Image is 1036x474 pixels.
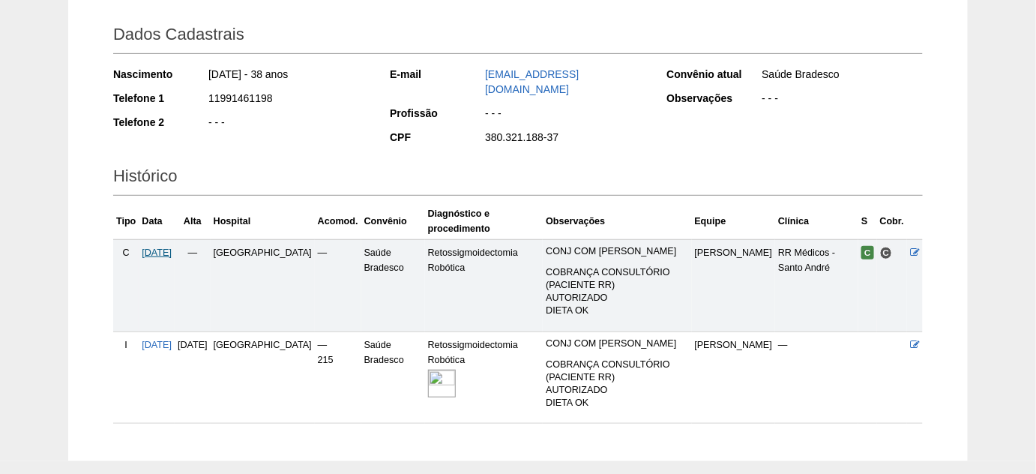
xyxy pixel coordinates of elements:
th: Tipo [113,203,139,240]
th: Equipe [692,203,776,240]
td: — [315,239,361,331]
a: [DATE] [142,340,172,350]
div: - - - [484,106,646,124]
td: Retossigmoidectomia Robótica [425,331,543,424]
td: [GEOGRAPHIC_DATA] [211,239,315,331]
td: — [775,331,858,424]
div: 380.321.188-37 [484,130,646,148]
div: CPF [390,130,484,145]
a: [EMAIL_ADDRESS][DOMAIN_NAME] [485,68,579,95]
div: Telefone 1 [113,91,207,106]
p: CONJ COM [PERSON_NAME] [546,245,688,258]
td: RR Médicos - Santo André [775,239,858,331]
div: I [116,337,136,352]
td: — [175,239,211,331]
td: [PERSON_NAME] [692,239,776,331]
th: Clínica [775,203,858,240]
div: Convênio atual [666,67,760,82]
th: S [858,203,877,240]
div: E-mail [390,67,484,82]
h2: Dados Cadastrais [113,19,923,54]
th: Observações [543,203,691,240]
div: Nascimento [113,67,207,82]
div: [DATE] - 38 anos [207,67,370,85]
td: [GEOGRAPHIC_DATA] [211,331,315,424]
td: Saúde Bradesco [361,239,425,331]
th: Data [139,203,175,240]
td: Saúde Bradesco [361,331,425,424]
div: - - - [760,91,923,109]
div: Profissão [390,106,484,121]
th: Hospital [211,203,315,240]
td: Retossigmoidectomia Robótica [425,239,543,331]
div: Saúde Bradesco [760,67,923,85]
div: 11991461198 [207,91,370,109]
span: Confirmada [861,246,874,259]
div: - - - [207,115,370,133]
th: Acomod. [315,203,361,240]
div: Observações [666,91,760,106]
div: Telefone 2 [113,115,207,130]
th: Convênio [361,203,425,240]
div: C [116,245,136,260]
td: — 215 [315,331,361,424]
h2: Histórico [113,161,923,196]
a: [DATE] [142,247,172,258]
th: Cobr. [877,203,907,240]
span: [DATE] [178,340,208,350]
td: [PERSON_NAME] [692,331,776,424]
p: CONJ COM [PERSON_NAME] [546,337,688,350]
span: Consultório [880,247,893,259]
p: COBRANÇA CONSULTÓRIO (PACIENTE RR) AUTORIZADO DIETA OK [546,358,688,409]
th: Alta [175,203,211,240]
p: COBRANÇA CONSULTÓRIO (PACIENTE RR) AUTORIZADO DIETA OK [546,266,688,317]
th: Diagnóstico e procedimento [425,203,543,240]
